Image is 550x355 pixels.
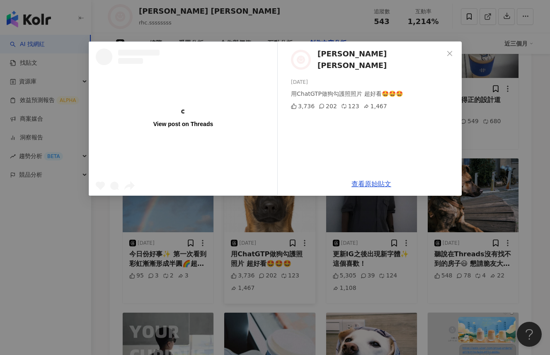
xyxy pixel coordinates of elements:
[319,102,337,111] div: 202
[291,89,455,98] div: 用ChatGTP做狗勾護照照片 超好看🤩🤩🤩
[341,102,359,111] div: 123
[441,45,458,62] button: Close
[446,50,453,57] span: close
[291,48,443,72] a: KOL Avatar[PERSON_NAME] [PERSON_NAME]
[153,120,213,128] div: View post on Threads
[291,102,315,111] div: 3,736
[351,180,391,188] a: 查看原始貼文
[89,42,277,195] a: View post on Threads
[317,48,443,72] span: [PERSON_NAME] [PERSON_NAME]
[291,78,455,86] div: [DATE]
[363,102,387,111] div: 1,467
[291,50,311,70] img: KOL Avatar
